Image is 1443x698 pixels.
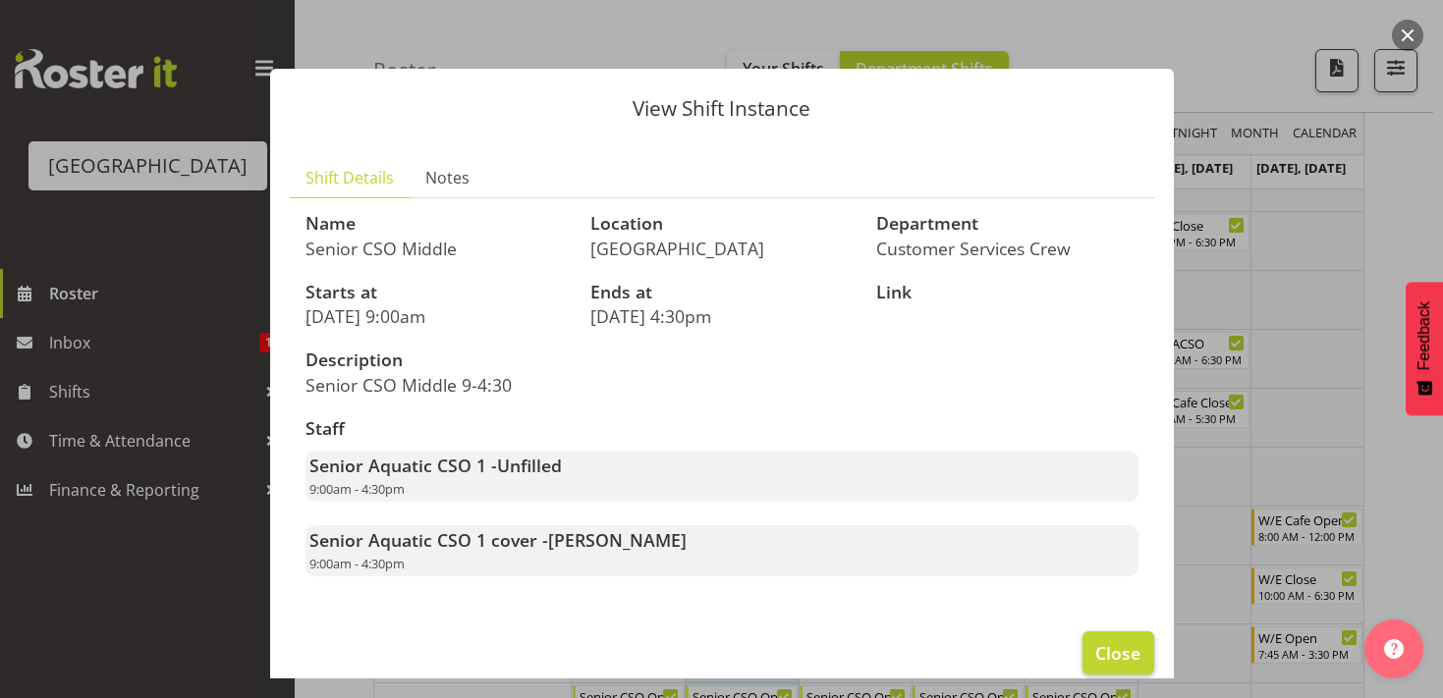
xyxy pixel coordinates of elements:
strong: Senior Aquatic CSO 1 cover - [309,528,687,552]
button: Close [1082,631,1153,674]
p: [DATE] 9:00am [305,305,568,327]
p: Senior CSO Middle 9-4:30 [305,374,710,396]
p: Senior CSO Middle [305,238,568,259]
h3: Staff [305,419,1138,439]
p: View Shift Instance [290,98,1154,119]
img: help-xxl-2.png [1384,639,1404,659]
span: Feedback [1415,301,1433,370]
p: [GEOGRAPHIC_DATA] [590,238,853,259]
span: [PERSON_NAME] [548,528,687,552]
p: Customer Services Crew [876,238,1138,259]
h3: Description [305,350,710,370]
span: 9:00am - 4:30pm [309,480,405,498]
h3: Location [590,214,853,234]
h3: Ends at [590,283,853,302]
span: Close [1095,640,1140,666]
span: Unfilled [497,454,562,477]
h3: Starts at [305,283,568,302]
strong: Senior Aquatic CSO 1 - [309,454,562,477]
h3: Link [876,283,1138,302]
p: [DATE] 4:30pm [590,305,853,327]
span: Shift Details [305,166,394,189]
span: 9:00am - 4:30pm [309,555,405,572]
h3: Department [876,214,1138,234]
button: Feedback - Show survey [1406,282,1443,415]
h3: Name [305,214,568,234]
span: Notes [425,166,470,189]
